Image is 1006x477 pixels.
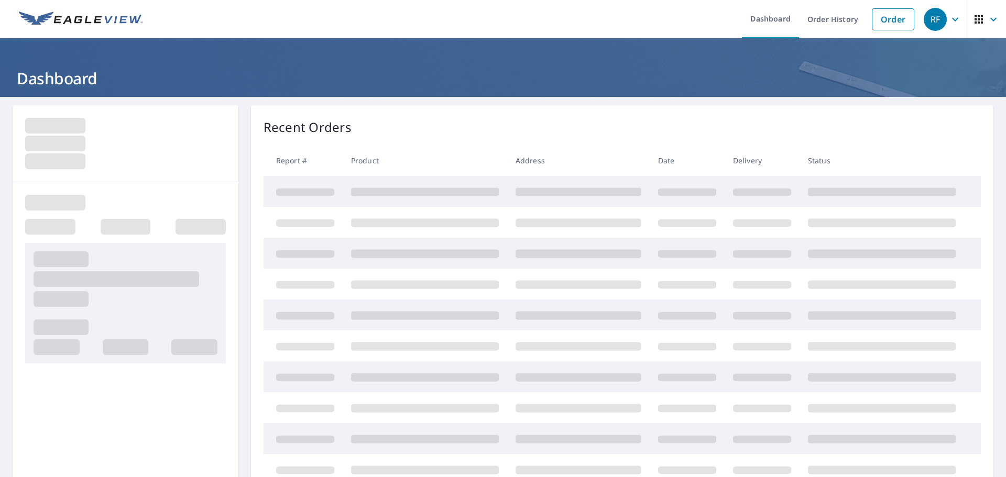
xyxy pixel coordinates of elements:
[507,145,650,176] th: Address
[19,12,143,27] img: EV Logo
[800,145,964,176] th: Status
[343,145,507,176] th: Product
[264,118,352,137] p: Recent Orders
[13,68,993,89] h1: Dashboard
[872,8,914,30] a: Order
[924,8,947,31] div: RF
[650,145,725,176] th: Date
[725,145,800,176] th: Delivery
[264,145,343,176] th: Report #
